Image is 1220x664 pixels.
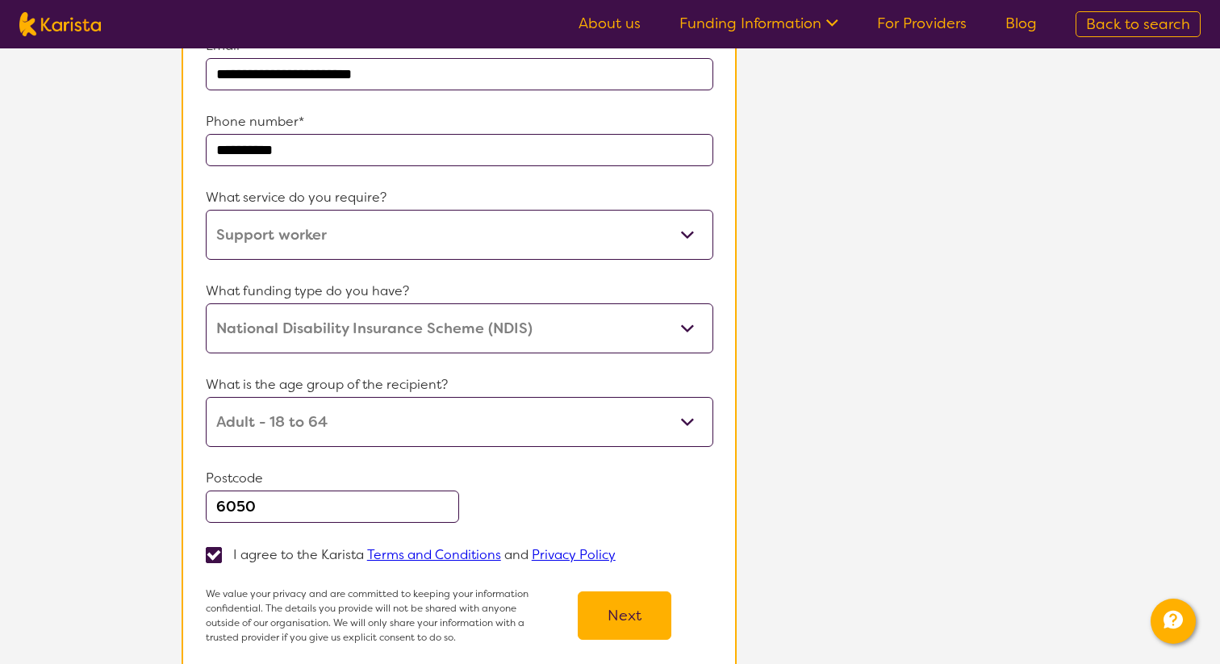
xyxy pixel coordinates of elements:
button: Next [578,591,671,640]
p: What funding type do you have? [206,279,713,303]
p: I agree to the Karista and [233,546,616,563]
a: For Providers [877,14,967,33]
a: Privacy Policy [532,546,616,563]
span: Back to search [1086,15,1190,34]
p: What service do you require? [206,186,713,210]
p: Phone number* [206,110,713,134]
a: Back to search [1076,11,1201,37]
button: Channel Menu [1151,599,1196,644]
a: Funding Information [679,14,838,33]
p: What is the age group of the recipient? [206,373,713,397]
p: We value your privacy and are committed to keeping your information confidential. The details you... [206,587,537,645]
a: About us [579,14,641,33]
a: Blog [1005,14,1037,33]
a: Terms and Conditions [367,546,501,563]
img: Karista logo [19,12,101,36]
p: Postcode [206,466,713,491]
